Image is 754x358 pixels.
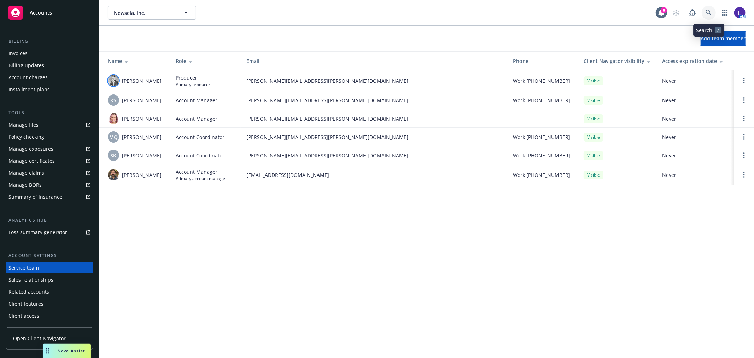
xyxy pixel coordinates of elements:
span: Never [662,152,729,159]
span: Open Client Navigator [13,335,66,342]
a: Billing updates [6,60,93,71]
a: Manage certificates [6,155,93,167]
div: Invoices [8,48,28,59]
div: Role [176,57,235,65]
span: Work [PHONE_NUMBER] [513,133,570,141]
div: Drag to move [43,344,52,358]
span: [PERSON_NAME] [122,171,162,179]
span: Account Manager [176,115,217,122]
div: Sales relationships [8,274,53,285]
span: Account Coordinator [176,152,224,159]
div: Phone [513,57,572,65]
a: Invoices [6,48,93,59]
a: Manage exposures [6,143,93,155]
span: Newsela, Inc. [114,9,175,17]
a: Accounts [6,3,93,23]
a: Switch app [718,6,732,20]
div: Visible [584,76,603,85]
a: Open options [740,114,748,123]
div: Related accounts [8,286,49,298]
div: Analytics hub [6,217,93,224]
span: Primary account manager [176,175,227,181]
div: Client access [8,310,39,322]
a: Open options [740,76,748,85]
span: [PERSON_NAME][EMAIL_ADDRESS][PERSON_NAME][DOMAIN_NAME] [246,97,502,104]
span: [PERSON_NAME] [122,97,162,104]
div: Loss summary generator [8,227,67,238]
span: SK [111,152,117,159]
a: Manage claims [6,167,93,179]
a: Client access [6,310,93,322]
a: Manage BORs [6,179,93,191]
a: Search [702,6,716,20]
span: Nova Assist [57,348,85,354]
a: Installment plans [6,84,93,95]
div: Manage BORs [8,179,42,191]
div: Installment plans [8,84,50,95]
div: Email [246,57,502,65]
div: Service team [8,262,39,273]
div: Client Navigator visibility [584,57,651,65]
div: Visible [584,171,603,179]
span: [PERSON_NAME] [122,152,162,159]
a: Service team [6,262,93,273]
a: Related accounts [6,286,93,298]
a: Open options [740,151,748,160]
span: Add team member [701,35,746,42]
span: Never [662,133,729,141]
div: Access expiration date [662,57,729,65]
img: photo [108,169,119,180]
span: Never [662,171,729,179]
button: Nova Assist [43,344,91,358]
div: 6 [661,7,667,13]
span: [PERSON_NAME][EMAIL_ADDRESS][PERSON_NAME][DOMAIN_NAME] [246,77,502,85]
span: Account Manager [176,168,227,175]
span: Work [PHONE_NUMBER] [513,152,570,159]
span: Account Manager [176,97,217,104]
img: photo [108,75,119,86]
span: [PERSON_NAME] [122,133,162,141]
a: Sales relationships [6,274,93,285]
a: Open options [740,133,748,141]
button: Newsela, Inc. [108,6,196,20]
a: Open options [740,171,748,179]
div: Manage claims [8,167,44,179]
span: Never [662,115,729,122]
div: Billing [6,38,93,45]
div: Manage certificates [8,155,55,167]
span: [PERSON_NAME][EMAIL_ADDRESS][PERSON_NAME][DOMAIN_NAME] [246,133,502,141]
div: Visible [584,133,603,142]
span: Producer [176,74,210,81]
a: Start snowing [669,6,683,20]
span: Never [662,77,729,85]
div: Account settings [6,252,93,259]
div: Visible [584,96,603,105]
div: Visible [584,114,603,123]
a: Report a Bug [685,6,700,20]
span: [EMAIL_ADDRESS][DOMAIN_NAME] [246,171,502,179]
div: Visible [584,151,603,160]
span: Work [PHONE_NUMBER] [513,77,570,85]
span: [PERSON_NAME] [122,115,162,122]
a: Client features [6,298,93,310]
span: Accounts [30,10,52,16]
div: Client features [8,298,43,310]
a: Open options [740,96,748,104]
span: [PERSON_NAME][EMAIL_ADDRESS][PERSON_NAME][DOMAIN_NAME] [246,115,502,122]
span: Account Coordinator [176,133,224,141]
div: Account charges [8,72,48,83]
a: Loss summary generator [6,227,93,238]
button: Add team member [701,31,746,46]
a: Summary of insurance [6,191,93,203]
span: Primary producer [176,81,210,87]
div: Name [108,57,164,65]
span: [PERSON_NAME] [122,77,162,85]
div: Billing updates [8,60,44,71]
span: Work [PHONE_NUMBER] [513,171,570,179]
img: photo [734,7,746,18]
div: Manage exposures [8,143,53,155]
div: Summary of insurance [8,191,62,203]
span: Never [662,97,729,104]
a: Account charges [6,72,93,83]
